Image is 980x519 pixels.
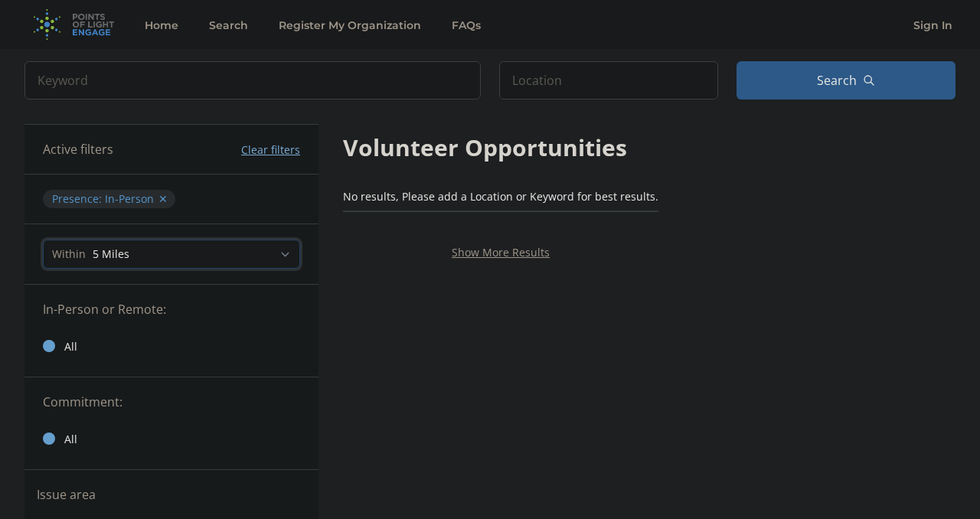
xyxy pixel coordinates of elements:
[24,423,318,454] a: All
[64,339,77,354] span: All
[43,140,113,158] h3: Active filters
[241,142,300,158] button: Clear filters
[37,485,96,504] legend: Issue area
[817,71,857,90] span: Search
[105,191,154,206] span: In-Person
[43,393,300,411] legend: Commitment:
[24,61,481,100] input: Keyword
[52,191,105,206] span: Presence :
[343,189,658,204] span: No results, Please add a Location or Keyword for best results.
[499,61,718,100] input: Location
[24,331,318,361] a: All
[43,300,300,318] legend: In-Person or Remote:
[158,191,168,207] button: ✕
[452,245,550,259] a: Show More Results
[737,61,955,100] button: Search
[343,130,627,165] h2: Volunteer Opportunities
[43,240,300,269] select: Search Radius
[64,432,77,447] span: All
